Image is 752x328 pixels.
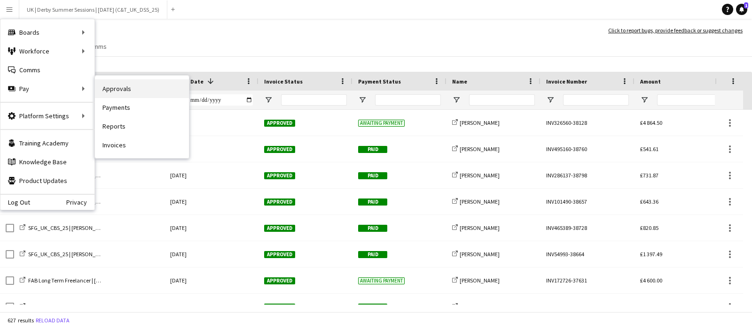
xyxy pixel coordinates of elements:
[264,304,295,311] span: Approved
[460,198,500,205] span: [PERSON_NAME]
[20,251,111,258] a: SFG_UK_CBS_25 | [PERSON_NAME]
[86,42,107,51] span: Comms
[264,277,295,284] span: Approved
[540,162,634,188] div: INV286137-38798
[640,303,658,310] span: £990.33
[640,119,662,126] span: £4 864.50
[28,251,111,258] span: SFG_UK_CBS_25 | [PERSON_NAME]
[19,0,167,19] button: UK | Derby Summer Sessions | [DATE] (C&T_UK_DSS_25)
[28,224,111,231] span: SFG_UK_CBS_25 | [PERSON_NAME]
[358,172,387,179] span: Paid
[264,120,295,127] span: Approved
[460,251,500,258] span: [PERSON_NAME]
[358,120,405,127] span: Awaiting payment
[164,241,258,267] div: [DATE]
[264,78,303,85] span: Invoice Status
[358,225,387,232] span: Paid
[34,315,71,326] button: Reload data
[0,107,94,125] div: Platform Settings
[540,267,634,293] div: INV172726-37631
[608,26,743,35] a: Click to report bugs, provide feedback or suggest changes
[460,277,500,284] span: [PERSON_NAME]
[20,224,111,231] a: SFG_UK_CBS_25 | [PERSON_NAME]
[358,251,387,258] span: Paid
[114,74,148,88] span: Workforce ID
[540,189,634,214] div: INV101490-38657
[460,119,500,126] span: [PERSON_NAME]
[164,294,258,320] div: [DATE]
[0,42,94,61] div: Workforce
[20,303,112,310] a: NFG_UK_50C_25 | [PERSON_NAME]
[460,224,500,231] span: [PERSON_NAME]
[164,136,258,162] div: [DATE]
[640,145,658,153] span: £541.61
[657,94,723,106] input: Amount Filter Input
[281,94,347,106] input: Invoice Status Filter Input
[358,78,401,85] span: Payment Status
[640,172,658,179] span: £731.87
[82,40,110,53] a: Comms
[640,198,658,205] span: £643.36
[358,304,387,311] span: Paid
[640,224,658,231] span: £820.85
[264,225,295,232] span: Approved
[540,136,634,162] div: INV495160-38760
[95,117,189,136] a: Reports
[264,146,295,153] span: Approved
[563,94,629,106] input: Invoice Number Filter Input
[540,241,634,267] div: INV54993-38664
[452,78,467,85] span: Name
[95,136,189,154] a: Invoices
[736,4,747,15] a: 1
[744,2,748,8] span: 1
[164,267,258,293] div: [DATE]
[358,96,367,104] button: Open Filter Menu
[187,94,253,106] input: Invoice Date Filter Input
[540,294,634,320] div: INV463424-37951
[0,153,94,171] a: Knowledge Base
[28,277,154,284] span: FAB Long Term Freelancer | [DATE] | [PERSON_NAME]
[164,189,258,214] div: [DATE]
[460,145,500,153] span: [PERSON_NAME]
[0,171,94,190] a: Product Updates
[95,98,189,117] a: Payments
[0,134,94,153] a: Training Academy
[28,303,112,310] span: NFG_UK_50C_25 | [PERSON_NAME]
[264,96,273,104] button: Open Filter Menu
[640,277,662,284] span: £4 600.00
[95,79,189,98] a: Approvals
[264,172,295,179] span: Approved
[358,198,387,206] span: Paid
[640,78,661,85] span: Amount
[0,79,94,98] div: Pay
[264,198,295,206] span: Approved
[546,78,587,85] span: Invoice Number
[358,277,405,284] span: Awaiting payment
[66,198,94,206] a: Privacy
[469,94,535,106] input: Name Filter Input
[20,277,154,284] a: FAB Long Term Freelancer | [DATE] | [PERSON_NAME]
[640,96,649,104] button: Open Filter Menu
[0,23,94,42] div: Boards
[546,96,555,104] button: Open Filter Menu
[358,146,387,153] span: Paid
[0,61,94,79] a: Comms
[460,172,500,179] span: [PERSON_NAME]
[0,198,30,206] a: Log Out
[452,96,461,104] button: Open Filter Menu
[460,303,500,310] span: [PERSON_NAME]
[164,215,258,241] div: [DATE]
[640,251,662,258] span: £1 397.49
[540,215,634,241] div: INV465389-38728
[540,110,634,136] div: INV326560-38128
[164,162,258,188] div: [DATE]
[164,110,258,136] div: [DATE]
[264,251,295,258] span: Approved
